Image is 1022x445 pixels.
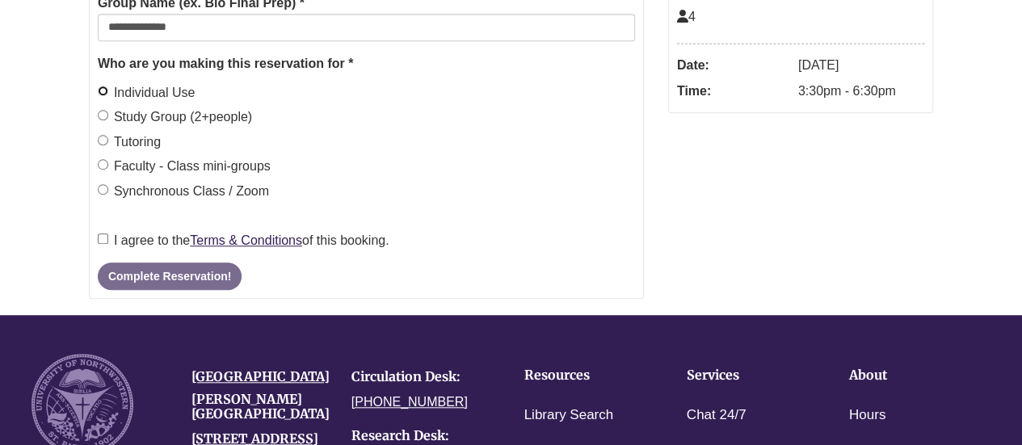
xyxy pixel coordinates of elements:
a: Terms & Conditions [190,233,302,247]
input: Faculty - Class mini-groups [98,159,108,170]
span: The capacity of this space [677,10,696,23]
legend: Who are you making this reservation for * [98,53,635,74]
input: Synchronous Class / Zoom [98,184,108,195]
dt: Time: [677,78,790,104]
dd: 3:30pm - 6:30pm [798,78,924,104]
input: Individual Use [98,86,108,96]
h4: Services [687,368,799,383]
dt: Date: [677,52,790,78]
input: Study Group (2+people) [98,110,108,120]
a: [GEOGRAPHIC_DATA] [191,368,330,384]
label: Study Group (2+people) [98,107,252,128]
h4: Research Desk: [351,429,487,443]
button: Complete Reservation! [98,262,242,290]
input: Tutoring [98,135,108,145]
input: I agree to theTerms & Conditionsof this booking. [98,233,108,244]
dd: [DATE] [798,52,924,78]
label: I agree to the of this booking. [98,230,389,251]
h4: Resources [524,368,636,383]
h4: [PERSON_NAME][GEOGRAPHIC_DATA] [191,393,327,421]
label: Faculty - Class mini-groups [98,156,271,177]
label: Tutoring [98,132,161,153]
h4: About [849,368,961,383]
a: [PHONE_NUMBER] [351,395,468,409]
a: Hours [849,404,885,427]
label: Synchronous Class / Zoom [98,181,269,202]
a: Chat 24/7 [687,404,747,427]
label: Individual Use [98,82,196,103]
a: Library Search [524,404,613,427]
h4: Circulation Desk: [351,370,487,384]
